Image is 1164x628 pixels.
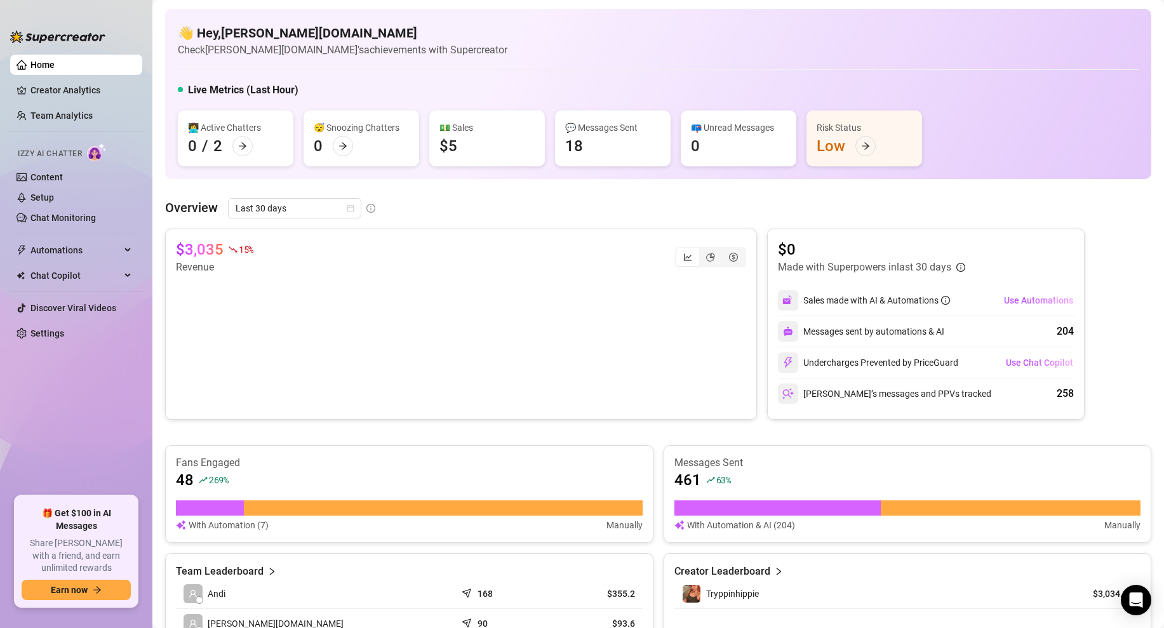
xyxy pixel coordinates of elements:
div: 258 [1057,386,1074,401]
span: arrow-right [238,142,247,150]
img: svg%3e [782,357,794,368]
span: rise [199,476,208,484]
div: 💬 Messages Sent [565,121,660,135]
img: svg%3e [176,518,186,532]
div: Sales made with AI & Automations [803,293,950,307]
a: Team Analytics [30,110,93,121]
img: Tryppinhippie [683,585,700,603]
button: Use Chat Copilot [1005,352,1074,373]
img: Chat Copilot [17,271,25,280]
span: right [267,564,276,579]
span: Use Chat Copilot [1006,357,1073,368]
div: 2 [213,136,222,156]
article: Creator Leaderboard [674,564,770,579]
article: Fans Engaged [176,456,643,470]
span: info-circle [366,204,375,213]
a: Content [30,172,63,182]
article: Messages Sent [674,456,1141,470]
img: AI Chatter [87,143,107,161]
span: send [462,585,474,598]
span: 269 % [209,474,229,486]
a: Settings [30,328,64,338]
span: 63 % [716,474,731,486]
article: With Automation (7) [189,518,269,532]
h5: Live Metrics (Last Hour) [188,83,298,98]
div: 😴 Snoozing Chatters [314,121,409,135]
span: Last 30 days [236,199,354,218]
img: svg%3e [782,295,794,306]
div: segmented control [675,247,746,267]
span: dollar-circle [729,253,738,262]
article: 461 [674,470,701,490]
article: Check [PERSON_NAME][DOMAIN_NAME]'s achievements with Supercreator [178,42,507,58]
div: 0 [188,136,197,156]
span: Use Automations [1004,295,1073,305]
article: 48 [176,470,194,490]
img: svg%3e [782,388,794,399]
a: Discover Viral Videos [30,303,116,313]
article: Revenue [176,260,253,275]
div: 0 [314,136,323,156]
span: info-circle [956,263,965,272]
div: 👩‍💻 Active Chatters [188,121,283,135]
img: svg%3e [674,518,685,532]
span: calendar [347,204,354,212]
div: 18 [565,136,583,156]
a: Home [30,60,55,70]
div: 💵 Sales [439,121,535,135]
article: Overview [165,198,218,217]
h4: 👋 Hey, [PERSON_NAME][DOMAIN_NAME] [178,24,507,42]
span: right [774,564,783,579]
span: info-circle [941,296,950,305]
a: Setup [30,192,54,203]
span: user [189,589,197,598]
span: pie-chart [706,253,715,262]
div: Open Intercom Messenger [1121,585,1151,615]
article: $3,034.93 [1075,587,1133,600]
span: Automations [30,240,121,260]
article: Made with Superpowers in last 30 days [778,260,951,275]
div: [PERSON_NAME]’s messages and PPVs tracked [778,384,991,404]
button: Use Automations [1003,290,1074,311]
article: Manually [1104,518,1141,532]
span: arrow-right [93,585,102,594]
span: Tryppinhippie [706,589,759,599]
button: Earn nowarrow-right [22,580,131,600]
span: Earn now [51,585,88,595]
span: fall [229,245,237,254]
span: 🎁 Get $100 in AI Messages [22,507,131,532]
img: logo-BBDzfeDw.svg [10,30,105,43]
img: svg%3e [783,326,793,337]
article: $3,035 [176,239,224,260]
span: line-chart [683,253,692,262]
div: Messages sent by automations & AI [778,321,944,342]
a: Chat Monitoring [30,213,96,223]
span: thunderbolt [17,245,27,255]
article: 168 [478,587,493,600]
span: Andi [208,587,225,601]
span: rise [706,476,715,484]
article: $0 [778,239,965,260]
span: user [189,619,197,628]
div: 0 [691,136,700,156]
span: arrow-right [861,142,870,150]
article: $355.2 [557,587,635,600]
span: arrow-right [338,142,347,150]
article: Manually [606,518,643,532]
div: Risk Status [817,121,912,135]
div: $5 [439,136,457,156]
span: Chat Copilot [30,265,121,286]
article: With Automation & AI (204) [687,518,795,532]
span: Share [PERSON_NAME] with a friend, and earn unlimited rewards [22,537,131,575]
div: 204 [1057,324,1074,339]
span: Izzy AI Chatter [18,148,82,160]
div: 📪 Unread Messages [691,121,786,135]
article: Team Leaderboard [176,564,264,579]
span: 15 % [239,243,253,255]
div: Undercharges Prevented by PriceGuard [778,352,958,373]
span: send [462,615,474,628]
a: Creator Analytics [30,80,132,100]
